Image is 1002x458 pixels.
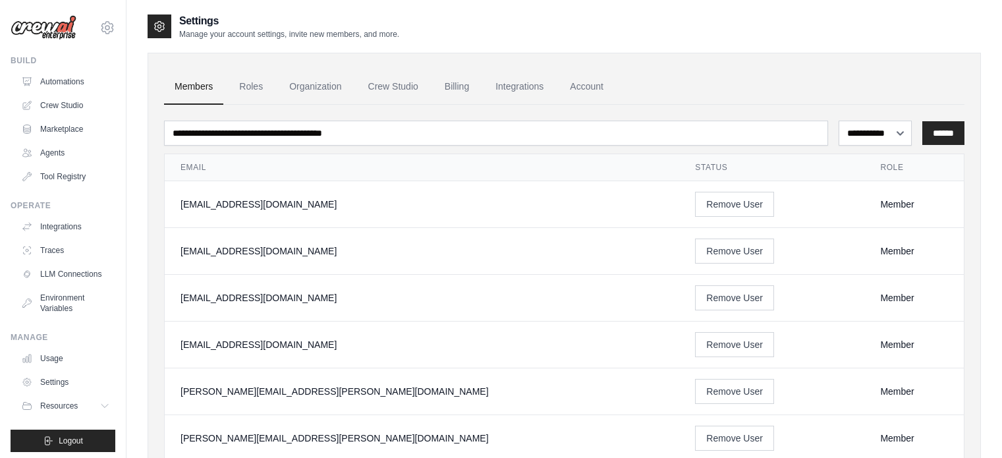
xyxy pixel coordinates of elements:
[16,287,115,319] a: Environment Variables
[864,154,964,181] th: Role
[229,69,273,105] a: Roles
[181,244,663,258] div: [EMAIL_ADDRESS][DOMAIN_NAME]
[181,385,663,398] div: [PERSON_NAME][EMAIL_ADDRESS][PERSON_NAME][DOMAIN_NAME]
[181,338,663,351] div: [EMAIL_ADDRESS][DOMAIN_NAME]
[40,401,78,411] span: Resources
[679,154,864,181] th: Status
[16,395,115,416] button: Resources
[179,13,399,29] h2: Settings
[11,200,115,211] div: Operate
[16,216,115,237] a: Integrations
[880,385,948,398] div: Member
[358,69,429,105] a: Crew Studio
[880,338,948,351] div: Member
[695,285,774,310] button: Remove User
[181,432,663,445] div: [PERSON_NAME][EMAIL_ADDRESS][PERSON_NAME][DOMAIN_NAME]
[181,291,663,304] div: [EMAIL_ADDRESS][DOMAIN_NAME]
[11,15,76,40] img: Logo
[16,95,115,116] a: Crew Studio
[16,119,115,140] a: Marketplace
[11,430,115,452] button: Logout
[59,436,83,446] span: Logout
[695,192,774,217] button: Remove User
[165,154,679,181] th: Email
[880,432,948,445] div: Member
[279,69,352,105] a: Organization
[179,29,399,40] p: Manage your account settings, invite new members, and more.
[164,69,223,105] a: Members
[16,142,115,163] a: Agents
[695,426,774,451] button: Remove User
[880,244,948,258] div: Member
[16,166,115,187] a: Tool Registry
[695,239,774,264] button: Remove User
[11,55,115,66] div: Build
[485,69,554,105] a: Integrations
[16,264,115,285] a: LLM Connections
[11,332,115,343] div: Manage
[16,240,115,261] a: Traces
[880,291,948,304] div: Member
[434,69,480,105] a: Billing
[181,198,663,211] div: [EMAIL_ADDRESS][DOMAIN_NAME]
[880,198,948,211] div: Member
[695,332,774,357] button: Remove User
[695,379,774,404] button: Remove User
[16,71,115,92] a: Automations
[16,348,115,369] a: Usage
[559,69,614,105] a: Account
[16,372,115,393] a: Settings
